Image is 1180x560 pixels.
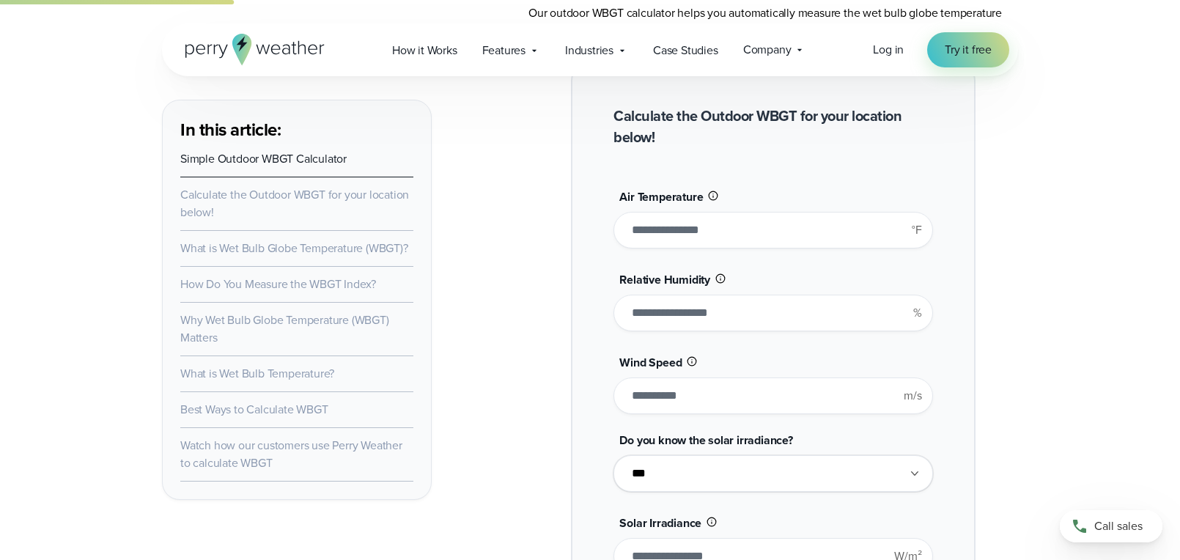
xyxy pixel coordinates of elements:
span: Relative Humidity [619,271,710,288]
span: Wind Speed [619,354,682,371]
a: Call sales [1060,510,1162,542]
span: Do you know the solar irradiance? [619,432,792,449]
a: Watch how our customers use Perry Weather to calculate WBGT [180,437,402,471]
h3: In this article: [180,118,413,141]
span: How it Works [392,42,457,59]
span: Call sales [1094,517,1143,535]
a: What is Wet Bulb Globe Temperature (WBGT)? [180,240,408,257]
a: Why Wet Bulb Globe Temperature (WBGT) Matters [180,312,389,346]
span: Industries [565,42,613,59]
a: Calculate the Outdoor WBGT for your location below! [180,186,409,221]
span: Features [482,42,526,59]
span: Try it free [945,41,992,59]
a: How Do You Measure the WBGT Index? [180,276,376,292]
a: What is Wet Bulb Temperature? [180,365,334,382]
span: Log in [873,41,904,58]
a: Simple Outdoor WBGT Calculator [180,150,347,167]
span: Air Temperature [619,188,703,205]
a: How it Works [380,35,470,65]
a: Log in [873,41,904,59]
a: Case Studies [641,35,731,65]
h2: Calculate the Outdoor WBGT for your location below! [613,106,932,148]
span: Case Studies [653,42,718,59]
p: Our outdoor WBGT calculator helps you automatically measure the wet bulb globe temperature quickl... [528,4,1018,40]
span: Company [743,41,792,59]
a: Best Ways to Calculate WBGT [180,401,328,418]
a: Try it free [927,32,1009,67]
span: Solar Irradiance [619,515,701,531]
